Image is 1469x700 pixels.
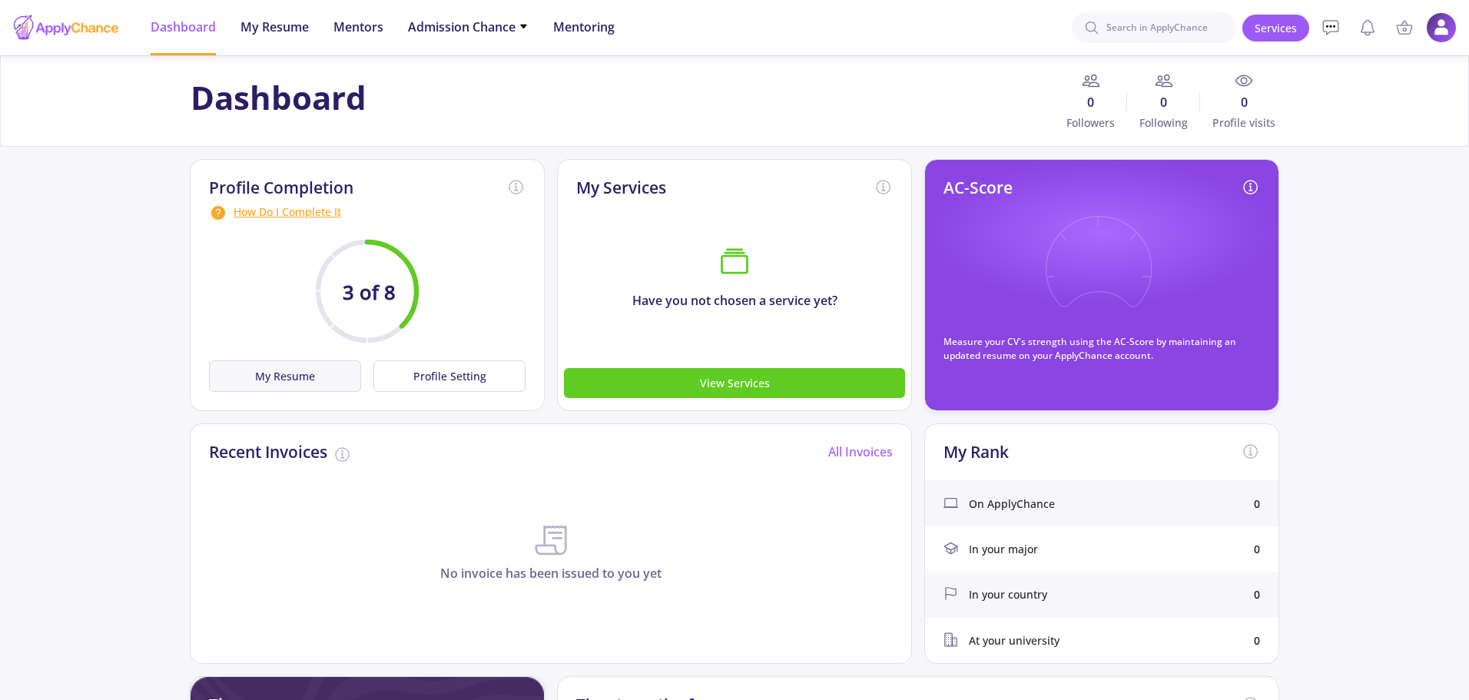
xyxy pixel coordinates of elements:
[1054,114,1127,131] span: Followers
[1127,114,1200,131] span: Following
[969,541,1038,557] span: In your major
[1127,93,1200,111] span: 0
[240,18,309,36] span: My Resume
[969,632,1059,649] span: At your university
[1254,496,1260,512] div: 0
[1200,114,1278,131] span: Profile visits
[373,360,526,392] button: Profile Setting
[209,443,327,462] h2: Recent Invoices
[151,18,216,36] span: Dashboard
[333,18,383,36] span: Mentors
[1072,12,1236,43] input: Search in ApplyChance
[191,78,366,117] h1: Dashboard
[209,178,353,197] h2: Profile Completion
[1054,93,1127,111] span: 0
[1254,541,1260,557] div: 0
[191,564,911,582] p: No invoice has been issued to you yet
[943,443,1009,462] h2: My Rank
[943,178,1013,197] h2: AC-Score
[367,360,526,392] a: Profile Setting
[209,360,367,392] a: My Resume
[564,374,905,391] a: View Services
[209,360,361,392] button: My Resume
[943,335,1260,363] p: Measure your CV's strength using the AC-Score by maintaining an updated resume on your ApplyChanc...
[408,18,529,36] span: Admission Chance
[1254,632,1260,649] div: 0
[209,204,526,222] div: How Do I Complete It
[1242,15,1309,41] a: Services
[1254,586,1260,602] div: 0
[558,291,911,310] p: Have you not chosen a service yet?
[828,443,893,460] a: All Invoices
[576,178,666,197] h2: My Services
[1200,93,1278,111] span: 0
[343,279,396,306] text: 3 of 8
[969,586,1047,602] span: In your country
[553,18,615,36] span: Mentoring
[564,368,905,398] button: View Services
[969,496,1055,512] span: On ApplyChance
